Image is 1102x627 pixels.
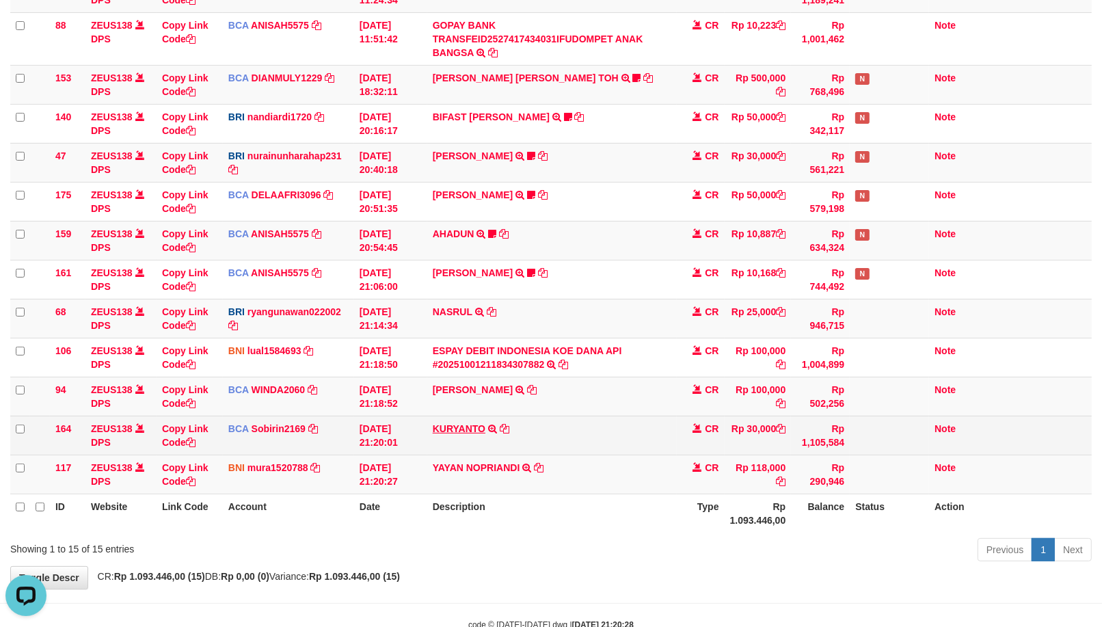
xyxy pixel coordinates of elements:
[935,384,956,395] a: Note
[85,494,157,533] th: Website
[855,151,869,163] span: Has Note
[85,299,157,338] td: DPS
[308,384,317,395] a: Copy WINDA2060 to clipboard
[1054,538,1092,561] a: Next
[725,338,792,377] td: Rp 100,000
[534,462,543,473] a: Copy YAYAN NOPRIANDI to clipboard
[776,228,785,239] a: Copy Rp 10,887 to clipboard
[725,182,792,221] td: Rp 50,000
[791,65,850,104] td: Rp 768,496
[500,423,509,434] a: Copy KURYANTO to clipboard
[791,416,850,455] td: Rp 1,105,584
[929,494,1092,533] th: Action
[433,267,513,278] a: [PERSON_NAME]
[312,228,321,239] a: Copy ANISAH5575 to clipboard
[91,306,133,317] a: ZEUS138
[705,150,718,161] span: CR
[251,228,309,239] a: ANISAH5575
[433,72,619,83] a: [PERSON_NAME] [PERSON_NAME] TOH
[162,228,209,253] a: Copy Link Code
[91,571,401,582] span: CR: DB: Variance:
[499,228,509,239] a: Copy AHADUN to clipboard
[55,189,71,200] span: 175
[162,111,209,136] a: Copy Link Code
[433,345,622,370] a: ESPAY DEBIT INDONESIA KOE DANA API #20251001211834307882
[252,423,306,434] a: Sobirin2169
[85,221,157,260] td: DPS
[162,267,209,292] a: Copy Link Code
[91,267,133,278] a: ZEUS138
[325,72,334,83] a: Copy DIANMULY1229 to clipboard
[228,150,245,161] span: BRI
[55,72,71,83] span: 153
[935,228,956,239] a: Note
[725,494,792,533] th: Rp 1.093.446,00
[433,423,485,434] a: KURYANTO
[10,566,88,589] a: Toggle Descr
[776,398,785,409] a: Copy Rp 100,000 to clipboard
[791,104,850,143] td: Rp 342,117
[91,189,133,200] a: ZEUS138
[91,384,133,395] a: ZEUS138
[433,20,643,58] a: GOPAY BANK TRANSFEID2527417434031IFUDOMPET ANAK BANGSA
[323,189,333,200] a: Copy DELAAFRI3096 to clipboard
[705,384,718,395] span: CR
[776,359,785,370] a: Copy Rp 100,000 to clipboard
[677,494,725,533] th: Type
[85,455,157,494] td: DPS
[791,221,850,260] td: Rp 634,324
[855,190,869,202] span: Has Note
[354,260,427,299] td: [DATE] 21:06:00
[91,20,133,31] a: ZEUS138
[935,306,956,317] a: Note
[725,65,792,104] td: Rp 500,000
[935,189,956,200] a: Note
[776,111,785,122] a: Copy Rp 50,000 to clipboard
[162,306,209,331] a: Copy Link Code
[228,384,249,395] span: BCA
[85,12,157,65] td: DPS
[251,267,309,278] a: ANISAH5575
[643,72,653,83] a: Copy CARINA OCTAVIA TOH to clipboard
[776,476,785,487] a: Copy Rp 118,000 to clipboard
[228,189,249,200] span: BCA
[85,416,157,455] td: DPS
[791,12,850,65] td: Rp 1,001,462
[85,260,157,299] td: DPS
[91,228,133,239] a: ZEUS138
[55,150,66,161] span: 47
[228,320,238,331] a: Copy ryangunawan022002 to clipboard
[85,143,157,182] td: DPS
[935,267,956,278] a: Note
[487,306,496,317] a: Copy NASRUL to clipboard
[55,462,71,473] span: 117
[433,462,520,473] a: YAYAN NOPRIANDI
[162,384,209,409] a: Copy Link Code
[978,538,1032,561] a: Previous
[354,104,427,143] td: [DATE] 20:16:17
[228,345,245,356] span: BNI
[354,338,427,377] td: [DATE] 21:18:50
[776,306,785,317] a: Copy Rp 25,000 to clipboard
[354,377,427,416] td: [DATE] 21:18:52
[228,111,245,122] span: BRI
[55,20,66,31] span: 88
[776,423,785,434] a: Copy Rp 30,000 to clipboard
[304,345,313,356] a: Copy lual1584693 to clipboard
[935,20,956,31] a: Note
[538,267,548,278] a: Copy HANRI ATMAWA to clipboard
[725,104,792,143] td: Rp 50,000
[252,384,306,395] a: WINDA2060
[705,423,718,434] span: CR
[705,111,718,122] span: CR
[538,150,548,161] a: Copy RISAL WAHYUDI to clipboard
[10,537,449,556] div: Showing 1 to 15 of 15 entries
[433,384,513,395] a: [PERSON_NAME]
[354,143,427,182] td: [DATE] 20:40:18
[855,112,869,124] span: Has Note
[221,571,269,582] strong: Rp 0,00 (0)
[228,267,249,278] span: BCA
[791,182,850,221] td: Rp 579,198
[791,377,850,416] td: Rp 502,256
[935,111,956,122] a: Note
